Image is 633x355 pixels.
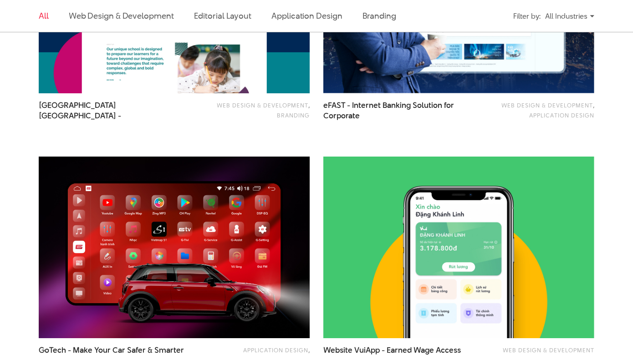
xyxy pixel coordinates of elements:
[513,8,541,24] div: Filter by:
[323,111,360,121] span: Corporate
[39,10,49,21] a: All
[277,111,310,119] a: Branding
[323,100,472,121] span: eFAST - Internet Banking Solution for
[25,147,323,347] img: Giao diện GoTech - Make Your Car Safer & Smarter
[323,157,594,338] img: website VuiApp - Sáng kiến chi lương linh hoạt
[323,100,472,121] a: eFAST - Internet Banking Solution forCorporate
[503,346,594,354] a: Web Design & Development
[501,101,593,109] a: Web Design & Development
[217,101,308,109] a: Web Design & Development
[486,100,594,121] div: ,
[201,100,310,121] div: ,
[69,10,174,21] a: Web Design & Development
[545,8,594,24] div: All Industries
[529,111,594,119] a: Application Design
[271,10,342,21] a: Application Design
[39,100,188,121] a: [GEOGRAPHIC_DATA] [GEOGRAPHIC_DATA] -
[243,346,308,354] a: Application Design
[194,10,252,21] a: Editorial Layout
[362,10,396,21] a: Branding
